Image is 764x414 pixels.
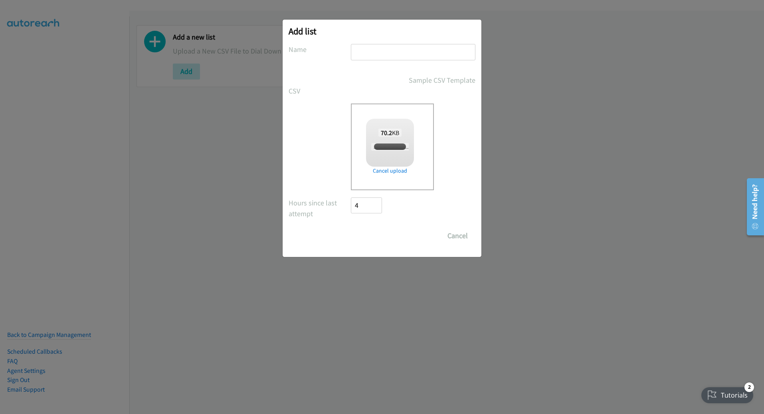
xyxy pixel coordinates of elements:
[289,197,351,219] label: Hours since last attempt
[366,167,414,175] a: Cancel upload
[741,175,764,239] iframe: Resource Center
[289,44,351,55] label: Name
[381,129,392,137] strong: 70.2
[440,228,475,244] button: Cancel
[697,379,758,408] iframe: Checklist
[289,86,351,96] label: CSV
[371,143,495,151] span: Jollibee Biri + Lenovo-Dentsu ASEAN Win11 Q2 SG(2).csv
[289,26,475,37] h2: Add list
[409,75,475,86] a: Sample CSV Template
[378,129,402,137] span: KB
